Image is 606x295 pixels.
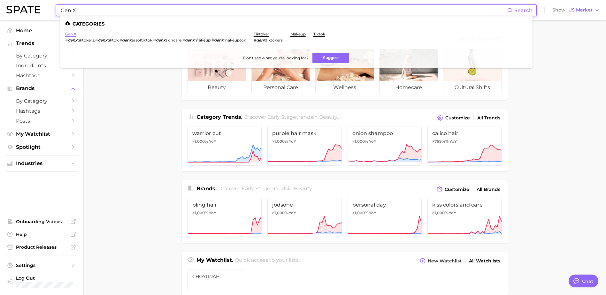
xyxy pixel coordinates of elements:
span: # [182,38,185,42]
span: kiss colors and care [432,202,497,208]
span: +769.4% [432,139,449,144]
span: YoY [369,139,376,144]
span: YoY [449,139,457,144]
span: makeup [195,38,211,42]
span: Ingredients [16,63,67,69]
em: genx [214,38,224,42]
span: New Watchlist [428,258,462,264]
a: homecare [379,49,438,94]
span: purple hair mask [272,130,337,136]
span: # [65,38,68,42]
span: Onboarding Videos [16,219,67,224]
span: Hashtags [16,72,67,79]
span: Posts [16,118,67,124]
span: Search [514,7,533,13]
li: Categories [65,21,527,26]
button: Brands [5,84,78,93]
span: personal day [352,202,417,208]
span: All Brands [477,187,500,192]
span: ersoftiktok [132,38,152,42]
a: personal day>1,000% YoY [348,198,422,237]
img: SPATE [6,6,40,13]
span: YoY [209,210,216,216]
span: by Category [16,53,67,59]
span: # [119,38,122,42]
span: YoY [289,139,296,144]
span: >1,000% [272,139,288,144]
h1: My Watchlist. [196,256,233,265]
span: Show [552,8,566,12]
span: tiktokers [266,38,283,42]
a: onion shampoo>1,000% YoY [348,126,422,166]
button: Industries [5,159,78,168]
span: Help [16,231,67,237]
span: Category Trends . [196,114,242,120]
span: >1,000% [192,210,208,215]
a: Help [5,230,78,239]
a: Posts [5,116,78,126]
span: YoY [209,139,216,144]
button: New Watchlist [418,256,463,265]
span: US Market [568,8,593,12]
span: Discover Early Stage trends in . [244,114,338,120]
span: warrior cut [192,130,257,136]
span: Product Releases [16,244,67,250]
span: My Watchlist [16,131,67,137]
span: cultural shifts [443,81,502,94]
a: All Trends [476,114,502,122]
span: Spotlight [16,144,67,150]
a: calico hair+769.4% YoY [427,126,502,166]
span: Brands . [196,185,217,192]
button: Customize [436,113,471,122]
button: Customize [435,185,471,194]
a: tiktok [313,32,325,36]
span: calico hair [432,130,497,136]
a: gen x [65,32,76,36]
a: Hashtags [5,71,78,80]
a: by Category [5,96,78,106]
a: Hashtags [5,106,78,116]
span: # [211,38,214,42]
a: Settings [5,261,78,270]
span: Customize [445,187,469,192]
em: genx [185,38,195,42]
span: Industries [16,161,67,166]
span: personal care [252,81,310,94]
span: Customize [445,115,470,121]
a: beauty [188,49,246,94]
a: tiktoker [254,32,269,36]
span: >1,000% [432,210,448,215]
span: beauty [319,114,337,120]
span: Trends [16,41,67,46]
span: All Trends [477,115,500,121]
a: cultural shifts [443,49,502,94]
a: purple hair mask>1,000% YoY [267,126,342,166]
span: wellness [316,81,374,94]
span: YoY [289,210,296,216]
a: All Watchlists [467,257,502,265]
div: , , , , , [65,38,246,42]
a: Product Releases [5,242,78,252]
span: CHOYUNAH [192,274,240,279]
em: genx [68,38,77,42]
span: jodsone [272,202,337,208]
button: Suggest [312,53,349,63]
span: homecare [380,81,438,94]
span: All Watchlists [469,258,500,264]
span: by Category [16,98,67,104]
span: >1,000% [352,210,368,215]
span: Home [16,27,67,34]
a: CHOYUNAH [188,269,244,290]
span: YoY [369,210,376,216]
span: Settings [16,262,67,268]
a: bling hair>1,000% YoY [188,198,262,237]
a: Onboarding Videos [5,217,78,226]
button: ShowUS Market [551,6,601,14]
a: Home [5,26,78,35]
a: Log out. Currently logged in with e-mail jek@cosmax.com. [5,273,78,290]
a: kiss colors and care>1,000% YoY [427,198,502,237]
h2: Quick access to your lists. [235,256,300,265]
a: My Watchlist [5,129,78,139]
span: >1,000% [272,210,288,215]
span: Don't see what you're looking for? [243,56,309,60]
